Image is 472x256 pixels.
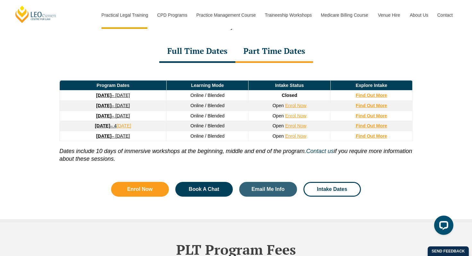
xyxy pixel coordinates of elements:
[251,187,284,192] span: Email Me Info
[189,187,219,192] span: Book A Chat
[356,123,387,128] a: Find Out More
[239,182,297,197] a: Email Me Info
[303,182,361,197] a: Intake Dates
[316,1,373,29] a: Medicare Billing Course
[111,182,169,197] a: Enrol Now
[96,133,112,139] strong: [DATE]
[273,123,284,128] span: Open
[330,80,412,90] td: Explore Intake
[317,187,347,192] span: Intake Dates
[356,113,387,118] a: Find Out More
[235,40,313,63] div: Part Time Dates
[356,93,387,98] a: Find Out More
[190,93,224,98] span: Online / Blended
[260,1,316,29] a: Traineeship Workshops
[152,1,191,29] a: CPD Programs
[97,1,153,29] a: Practical Legal Training
[285,103,306,108] a: Enrol Now
[373,1,405,29] a: Venue Hire
[190,133,224,139] span: Online / Blended
[192,1,260,29] a: Practice Management Course
[167,80,249,90] td: Learning Mode
[285,133,306,139] a: Enrol Now
[190,103,224,108] span: Online / Blended
[190,113,224,118] span: Online / Blended
[96,93,130,98] a: [DATE]– [DATE]
[127,187,153,192] span: Enrol Now
[96,103,112,108] strong: [DATE]
[405,1,433,29] a: About Us
[96,113,130,118] a: [DATE]– [DATE]
[96,103,130,108] a: [DATE]– [DATE]
[59,141,413,163] p: . if you require more information about these sessions.
[95,123,110,128] strong: [DATE]
[285,113,306,118] a: Enrol Now
[306,148,334,154] a: Contact us
[273,133,284,139] span: Open
[356,103,387,108] a: Find Out More
[96,93,112,98] strong: [DATE]
[285,123,306,128] a: Enrol Now
[175,182,233,197] a: Book A Chat
[429,213,456,240] iframe: LiveChat chat widget
[249,80,330,90] td: Intake Status
[273,113,284,118] span: Open
[96,113,112,118] strong: [DATE]
[356,133,387,139] a: Find Out More
[117,123,131,128] a: [DATE]
[96,133,130,139] a: [DATE]– [DATE]
[159,40,235,63] div: Full Time Dates
[14,5,57,23] a: [PERSON_NAME] Centre for Law
[190,123,224,128] span: Online / Blended
[60,80,167,90] td: Program Dates
[433,1,458,29] a: Contact
[282,93,297,98] span: Closed
[273,103,284,108] span: Open
[59,148,304,154] i: Dates include 10 days of immersive workshops at the beginning, middle and end of the program
[95,123,117,128] a: [DATE]– 4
